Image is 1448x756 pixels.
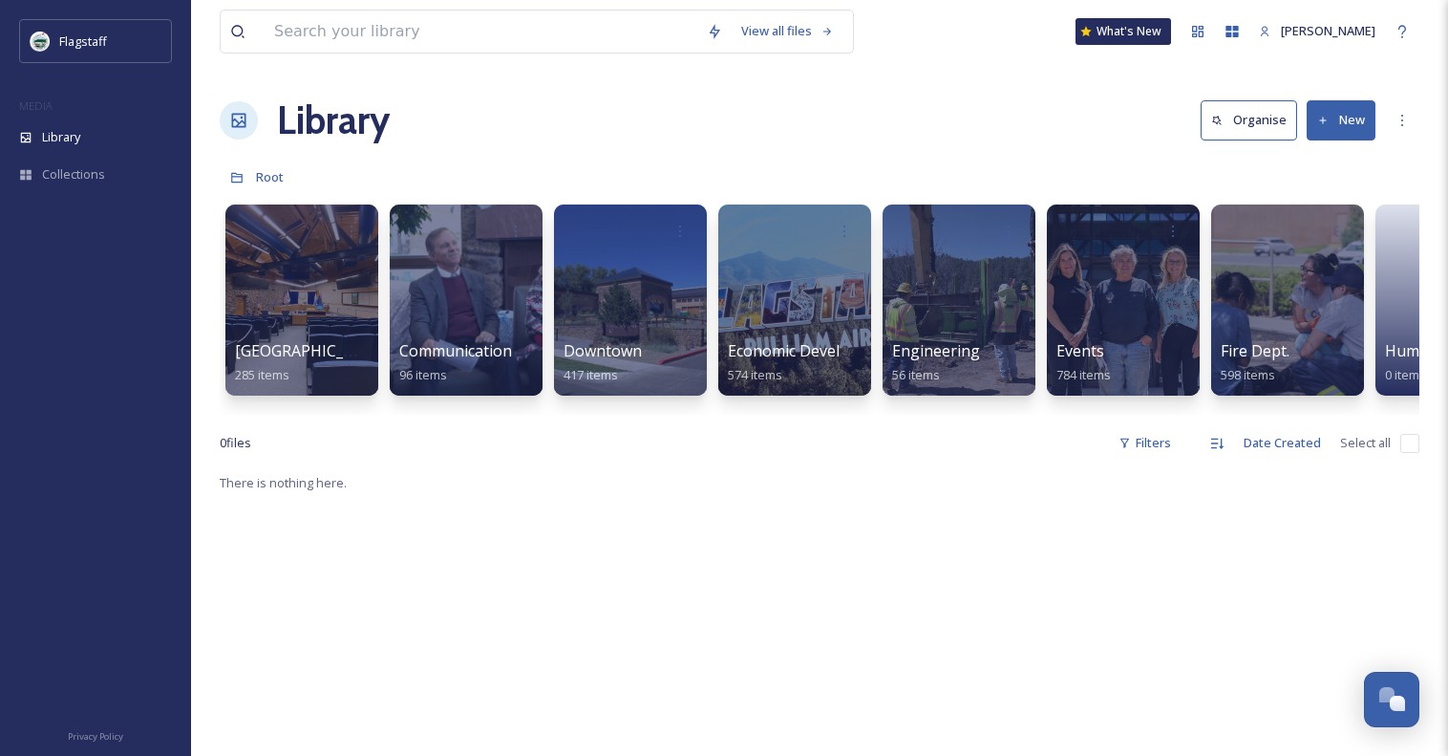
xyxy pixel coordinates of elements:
[235,366,289,383] span: 285 items
[1340,434,1391,452] span: Select all
[220,474,347,491] span: There is nothing here.
[728,366,782,383] span: 574 items
[1109,424,1181,462] div: Filters
[1201,100,1297,140] button: Organise
[732,12,843,50] a: View all files
[1221,342,1289,383] a: Fire Dept.598 items
[1056,340,1104,361] span: Events
[1221,340,1289,361] span: Fire Dept.
[220,434,251,452] span: 0 file s
[42,128,80,146] span: Library
[1307,100,1375,140] button: New
[564,366,618,383] span: 417 items
[1201,100,1307,140] a: Organise
[1056,366,1111,383] span: 784 items
[68,730,123,743] span: Privacy Policy
[1234,424,1331,462] div: Date Created
[892,342,980,383] a: Engineering56 items
[59,32,107,50] span: Flagstaff
[399,342,657,383] a: Communication & Civic Engagement96 items
[399,340,657,361] span: Communication & Civic Engagement
[31,32,50,51] img: images%20%282%29.jpeg
[256,165,284,188] a: Root
[19,98,53,113] span: MEDIA
[42,165,105,184] span: Collections
[1249,12,1385,50] a: [PERSON_NAME]
[1221,366,1275,383] span: 598 items
[68,724,123,746] a: Privacy Policy
[265,11,697,53] input: Search your library
[564,340,642,361] span: Downtown
[564,342,642,383] a: Downtown417 items
[892,340,980,361] span: Engineering
[1056,342,1111,383] a: Events784 items
[1281,22,1375,39] span: [PERSON_NAME]
[1075,18,1171,45] a: What's New
[399,366,447,383] span: 96 items
[1364,672,1419,727] button: Open Chat
[1385,366,1426,383] span: 0 items
[892,366,940,383] span: 56 items
[235,342,389,383] a: [GEOGRAPHIC_DATA]285 items
[728,342,896,383] a: Economic Development574 items
[728,340,896,361] span: Economic Development
[235,340,389,361] span: [GEOGRAPHIC_DATA]
[277,92,390,149] a: Library
[256,168,284,185] span: Root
